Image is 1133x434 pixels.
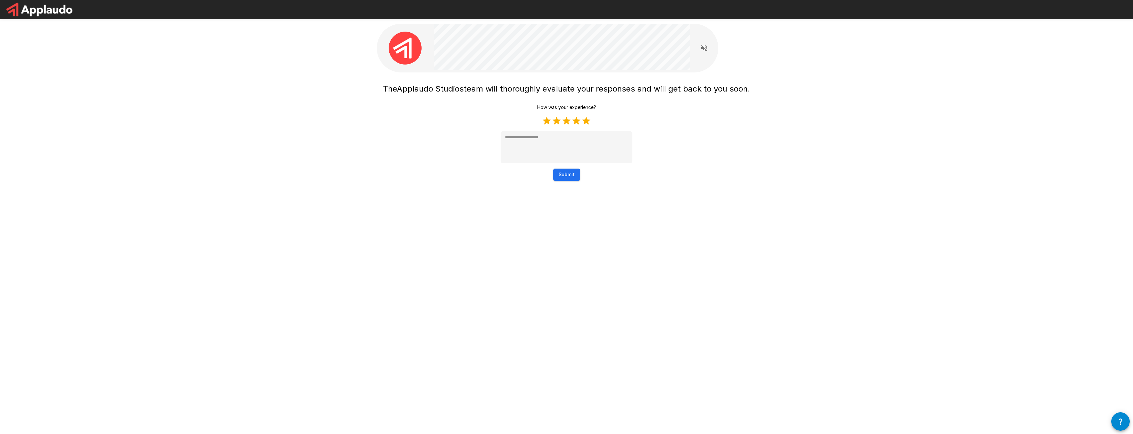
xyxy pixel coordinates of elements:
span: team will thoroughly evaluate your responses and will get back to you soon. [464,84,750,94]
span: The [383,84,397,94]
button: Read questions aloud [698,41,711,55]
p: How was your experience? [537,104,596,111]
span: Applaudo Studios [397,84,464,94]
img: applaudo_avatar.png [389,32,422,65]
button: Submit [553,169,580,181]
